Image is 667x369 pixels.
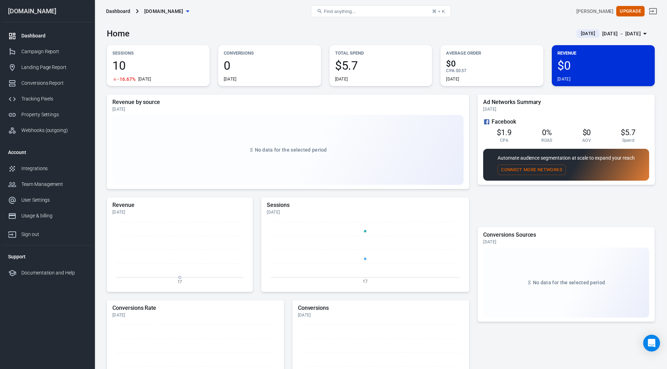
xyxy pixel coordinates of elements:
[224,76,237,82] div: [DATE]
[583,128,591,137] span: $0
[500,138,508,143] span: CPA
[21,196,86,204] div: User Settings
[557,76,570,82] div: [DATE]
[21,127,86,134] div: Webhooks (outgoing)
[498,165,566,175] button: Connect More Networks
[112,106,464,112] div: [DATE]
[2,248,92,265] li: Support
[2,123,92,138] a: Webhooks (outgoing)
[2,28,92,44] a: Dashboard
[255,147,327,153] span: No data for the selected period
[112,60,204,71] span: 10
[224,49,315,57] p: Conversions
[107,29,130,39] h3: Home
[578,30,598,37] span: [DATE]
[2,161,92,176] a: Integrations
[21,111,86,118] div: Property Settings
[138,76,151,82] div: [DATE]
[298,305,464,312] h5: Conversions
[267,202,464,209] h5: Sessions
[2,176,92,192] a: Team Management
[557,49,649,57] p: Revenue
[446,76,459,82] div: [DATE]
[483,118,490,126] svg: Facebook Ads
[541,138,552,143] span: ROAS
[21,212,86,220] div: Usage & billing
[112,49,204,57] p: Sessions
[21,32,86,40] div: Dashboard
[363,279,368,284] tspan: 17
[21,48,86,55] div: Campaign Report
[21,95,86,103] div: Tracking Pixels
[2,208,92,224] a: Usage & billing
[483,239,649,245] div: [DATE]
[117,77,136,82] span: -16.67%
[497,128,512,137] span: $1.9
[446,60,538,68] span: $0
[21,269,86,277] div: Documentation and Help
[335,76,348,82] div: [DATE]
[621,128,635,137] span: $5.7
[224,60,315,71] span: 0
[571,28,655,40] button: [DATE][DATE] － [DATE]
[144,7,183,16] span: mymoonformula.com
[456,68,467,73] span: $0.57
[2,8,92,14] div: [DOMAIN_NAME]
[446,49,538,57] p: Average Order
[432,9,445,14] div: ⌘ + K
[557,60,649,71] span: $0
[2,224,92,242] a: Sign out
[2,60,92,75] a: Landing Page Report
[2,192,92,208] a: User Settings
[582,138,591,143] span: AOV
[645,3,661,20] a: Sign out
[498,154,635,162] p: Automate audience segmentation at scale to expand your reach
[2,91,92,107] a: Tracking Pixels
[112,202,247,209] h5: Revenue
[106,8,130,15] div: Dashboard
[178,279,182,284] tspan: 17
[112,99,464,106] h5: Revenue by source
[112,305,278,312] h5: Conversions Rate
[622,138,635,143] span: Spend
[542,128,552,137] span: 0%
[446,68,456,73] span: CPA :
[141,5,192,18] button: [DOMAIN_NAME]
[616,6,645,17] button: Upgrade
[311,5,451,17] button: Find anything...⌘ + K
[602,29,641,38] div: [DATE] － [DATE]
[335,49,427,57] p: Total Spend
[324,9,356,14] span: Find anything...
[2,144,92,161] li: Account
[2,44,92,60] a: Campaign Report
[2,75,92,91] a: Conversions Report
[533,280,605,285] span: No data for the selected period
[21,181,86,188] div: Team Management
[112,312,278,318] div: [DATE]
[21,231,86,238] div: Sign out
[298,312,464,318] div: [DATE]
[2,107,92,123] a: Property Settings
[483,231,649,238] h5: Conversions Sources
[21,79,86,87] div: Conversions Report
[483,106,649,112] div: [DATE]
[483,99,649,106] h5: Ad Networks Summary
[21,165,86,172] div: Integrations
[576,8,613,15] div: Account id: 1SPzmkFI
[112,209,247,215] div: [DATE]
[643,335,660,351] div: Open Intercom Messenger
[335,60,427,71] span: $5.7
[483,118,649,126] div: Facebook
[267,209,464,215] div: [DATE]
[21,64,86,71] div: Landing Page Report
